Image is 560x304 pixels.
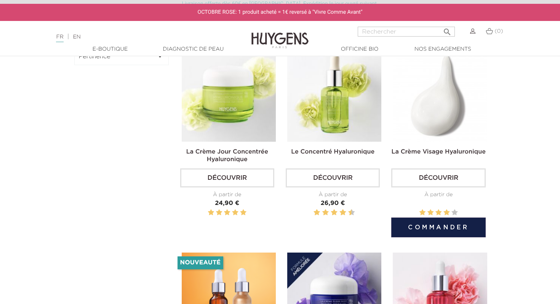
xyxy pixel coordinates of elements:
[427,208,434,218] label: 2
[324,208,328,218] label: 4
[321,200,345,206] span: 26,90 €
[72,45,148,53] a: E-Boutique
[291,149,374,155] a: Le Concentré Hyaluronique
[216,208,222,218] label: 2
[73,34,80,40] a: EN
[155,52,165,61] i: 
[224,208,230,218] label: 3
[443,25,452,34] i: 
[186,149,268,163] a: La Crème Jour Concentrée Hyaluronique
[419,208,426,218] label: 1
[286,168,380,187] a: Découvrir
[341,208,345,218] label: 8
[178,256,223,269] li: Nouveauté
[332,208,336,218] label: 6
[350,208,354,218] label: 10
[443,208,450,218] label: 4
[391,168,485,187] a: Découvrir
[215,200,239,206] span: 24,90 €
[182,48,276,142] img: La Crème Jour Concentrée Hyaluronique
[286,191,380,199] div: À partir de
[240,208,246,218] label: 5
[338,208,339,218] label: 7
[391,218,485,237] button: Commander
[52,32,227,42] div: |
[315,208,319,218] label: 2
[451,208,458,218] label: 5
[208,208,214,218] label: 1
[180,168,274,187] a: Découvrir
[392,149,486,155] a: La Crème Visage Hyaluronique
[321,208,322,218] label: 3
[435,208,442,218] label: 3
[330,208,331,218] label: 5
[155,45,231,53] a: Diagnostic de peau
[322,45,398,53] a: Officine Bio
[180,191,274,199] div: À partir de
[232,208,238,218] label: 4
[405,45,481,53] a: Nos engagements
[358,27,455,37] input: Rechercher
[312,208,313,218] label: 1
[74,48,169,65] button: Pertinence
[494,29,503,34] span: (0)
[56,34,63,42] a: FR
[440,24,454,35] button: 
[287,48,381,142] img: Le Concentré Hyaluronique
[391,191,485,199] div: À partir de
[251,20,309,50] img: Huygens
[347,208,348,218] label: 9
